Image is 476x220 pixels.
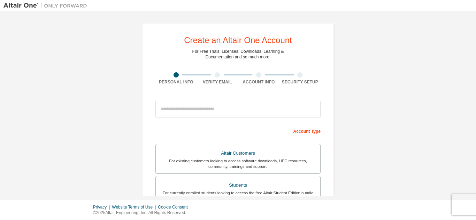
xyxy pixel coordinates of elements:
div: Account Info [238,79,279,85]
div: Create an Altair One Account [184,36,292,44]
div: Cookie Consent [158,204,192,210]
div: For existing customers looking to access software downloads, HPC resources, community, trainings ... [160,158,316,169]
div: For Free Trials, Licenses, Downloads, Learning & Documentation and so much more. [192,49,284,60]
div: Website Terms of Use [112,204,158,210]
div: Personal Info [155,79,197,85]
p: © 2025 Altair Engineering, Inc. All Rights Reserved. [93,210,192,216]
div: Security Setup [279,79,321,85]
div: Account Type [155,125,321,136]
div: For currently enrolled students looking to access the free Altair Student Edition bundle and all ... [160,190,316,201]
div: Students [160,180,316,190]
img: Altair One [3,2,91,9]
div: Altair Customers [160,148,316,158]
div: Verify Email [197,79,238,85]
div: Privacy [93,204,112,210]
